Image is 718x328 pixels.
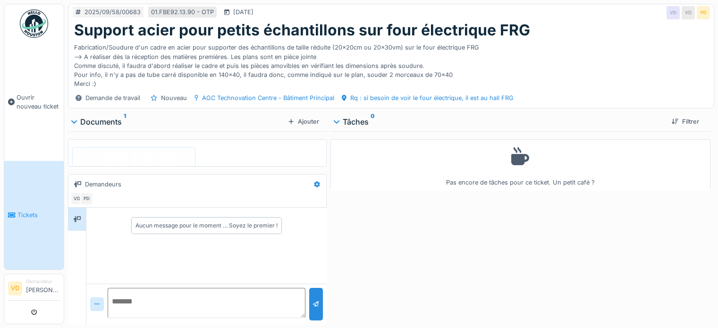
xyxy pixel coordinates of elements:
div: Rq : si besoin de voir le four électrique, il est au hall FRG [350,93,514,102]
div: AGC Technovation Centre - Bâtiment Principal [202,93,334,102]
div: Pas encore de tâches pour ce ticket. Un petit café ? [337,143,704,187]
div: Nouveau [161,93,187,102]
div: Documents [72,116,285,127]
img: Badge_color-CXgf-gQk.svg [20,9,48,38]
div: Aucun message pour le moment … Soyez le premier ! [135,221,278,230]
div: Ajouter [285,115,322,128]
div: PD [697,6,710,19]
a: Ouvrir nouveau ticket [4,43,64,161]
img: 0yrba9ig8l4frwzif1zqsbd4hum9 [75,150,193,317]
sup: 0 [371,116,375,127]
div: PD [80,192,93,205]
div: Demandeur [26,278,60,285]
div: VD [682,6,695,19]
div: Demande de travail [85,93,140,102]
li: VD [8,281,22,295]
span: Ouvrir nouveau ticket [17,93,60,111]
a: VD Demandeur[PERSON_NAME] [8,278,60,301]
div: 01.FBE92.13.90 - OTP [151,8,214,17]
li: [PERSON_NAME] [26,278,60,298]
sup: 1 [124,116,126,127]
h1: Support acier pour petits échantillons sur four électrique FRG [74,21,530,39]
span: Tickets [17,210,60,219]
div: Filtrer [668,115,703,128]
a: Tickets [4,161,64,270]
div: Fabrication/Soudure d'un cadre en acier pour supporter des échantillons de taille réduite (20x20c... [74,39,708,88]
div: VD [70,192,84,205]
div: [DATE] [233,8,253,17]
div: Demandeurs [85,180,121,189]
div: VD [667,6,680,19]
div: Tâches [334,116,664,127]
div: 2025/09/58/00683 [84,8,141,17]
